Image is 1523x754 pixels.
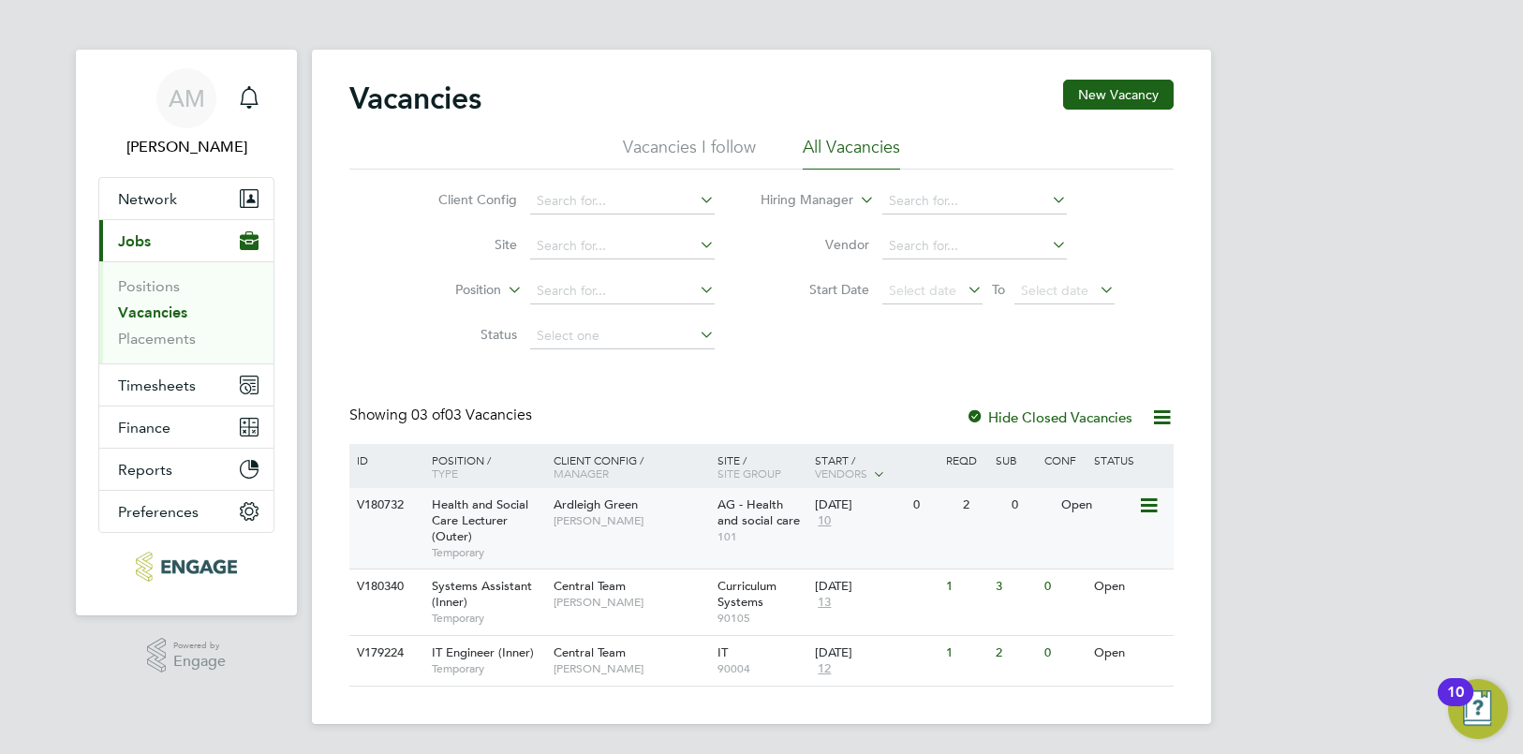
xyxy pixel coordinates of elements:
a: Go to home page [98,552,274,582]
span: Select date [1021,282,1088,299]
span: AM [169,86,205,111]
div: Start / [810,444,941,491]
div: Open [1089,569,1171,604]
div: Sub [991,444,1040,476]
div: Jobs [99,261,274,363]
div: Showing [349,406,536,425]
input: Search for... [530,188,715,214]
div: V180732 [352,488,418,523]
div: Site / [713,444,811,489]
div: V179224 [352,636,418,671]
div: [DATE] [815,497,904,513]
span: 13 [815,595,834,611]
span: 90105 [717,611,806,626]
div: 0 [1007,488,1056,523]
h2: Vacancies [349,80,481,117]
span: Type [432,466,458,480]
button: Open Resource Center, 10 new notifications [1448,679,1508,739]
span: IT Engineer (Inner) [432,644,534,660]
div: Reqd [941,444,990,476]
span: IT [717,644,728,660]
span: 03 Vacancies [411,406,532,424]
span: 101 [717,529,806,544]
input: Search for... [882,233,1067,259]
a: AM[PERSON_NAME] [98,68,274,158]
label: Status [409,326,517,343]
div: 2 [958,488,1007,523]
div: 1 [941,569,990,604]
span: Ardleigh Green [554,496,638,512]
span: Central Team [554,578,626,594]
label: Position [393,281,501,300]
label: Site [409,236,517,253]
button: Preferences [99,491,274,532]
div: [DATE] [815,645,937,661]
input: Search for... [882,188,1067,214]
span: 03 of [411,406,445,424]
span: Jobs [118,232,151,250]
span: Temporary [432,661,544,676]
div: 3 [991,569,1040,604]
span: [PERSON_NAME] [554,513,708,528]
label: Hiring Manager [746,191,853,210]
div: 10 [1447,692,1464,717]
span: Vendors [815,466,867,480]
div: 0 [909,488,957,523]
span: Angelina Morris [98,136,274,158]
button: Finance [99,407,274,448]
li: Vacancies I follow [623,136,756,170]
button: Network [99,178,274,219]
span: Network [118,190,177,208]
div: 2 [991,636,1040,671]
label: Hide Closed Vacancies [966,408,1132,426]
span: 10 [815,513,834,529]
div: 0 [1040,569,1088,604]
a: Placements [118,330,196,347]
span: Temporary [432,545,544,560]
div: ID [352,444,418,476]
input: Search for... [530,278,715,304]
span: Central Team [554,644,626,660]
span: AG - Health and social care [717,496,800,528]
a: Positions [118,277,180,295]
input: Search for... [530,233,715,259]
span: Site Group [717,466,781,480]
label: Vendor [761,236,869,253]
div: [DATE] [815,579,937,595]
img: tr2rec-logo-retina.png [136,552,236,582]
div: Client Config / [549,444,713,489]
div: 0 [1040,636,1088,671]
span: Temporary [432,611,544,626]
span: Manager [554,466,609,480]
span: Engage [173,654,226,670]
span: Finance [118,419,170,436]
div: Open [1057,488,1138,523]
span: Powered by [173,638,226,654]
li: All Vacancies [803,136,900,170]
div: Position / [418,444,549,489]
span: Health and Social Care Lecturer (Outer) [432,496,528,544]
input: Select one [530,323,715,349]
span: Systems Assistant (Inner) [432,578,532,610]
label: Start Date [761,281,869,298]
nav: Main navigation [76,50,297,615]
div: Status [1089,444,1171,476]
span: 12 [815,661,834,677]
span: Curriculum Systems [717,578,776,610]
span: [PERSON_NAME] [554,661,708,676]
button: Timesheets [99,364,274,406]
button: New Vacancy [1063,80,1174,110]
span: Timesheets [118,377,196,394]
button: Jobs [99,220,274,261]
a: Vacancies [118,303,187,321]
span: Reports [118,461,172,479]
span: To [986,277,1011,302]
button: Reports [99,449,274,490]
span: Select date [889,282,956,299]
span: [PERSON_NAME] [554,595,708,610]
div: V180340 [352,569,418,604]
span: Preferences [118,503,199,521]
div: 1 [941,636,990,671]
div: Conf [1040,444,1088,476]
label: Client Config [409,191,517,208]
